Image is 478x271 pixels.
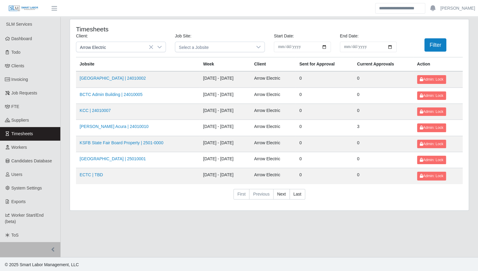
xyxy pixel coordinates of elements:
[296,136,353,152] td: 0
[80,140,163,145] a: KSFB State Fair Board Property | 2501-0000
[11,50,21,55] span: Todo
[417,172,446,180] button: Admin: Lock
[340,33,359,39] label: End Date:
[417,107,446,116] button: Admin: Lock
[417,140,446,148] button: Admin: Lock
[5,262,79,267] span: © 2025 Smart Labor Management, LLC
[353,104,413,120] td: 0
[353,152,413,168] td: 0
[424,38,446,52] button: Filter
[417,156,446,164] button: Admin: Lock
[417,123,446,132] button: Admin: Lock
[11,104,19,109] span: FTE
[11,186,42,190] span: System Settings
[420,126,443,130] span: Admin: Lock
[199,104,250,120] td: [DATE] - [DATE]
[80,172,103,177] a: ECTC | TBD
[290,189,305,200] a: Last
[76,25,232,33] h4: Timesheets
[251,71,296,88] td: Arrow Electric
[199,136,250,152] td: [DATE] - [DATE]
[199,57,250,72] th: Week
[413,57,463,72] th: Action
[199,88,250,104] td: [DATE] - [DATE]
[353,168,413,184] td: 0
[76,33,88,39] label: Client:
[80,156,146,161] a: [GEOGRAPHIC_DATA] | 25010001
[420,110,443,114] span: Admin: Lock
[80,76,146,81] a: [GEOGRAPHIC_DATA] | 24010002
[251,136,296,152] td: Arrow Electric
[11,172,23,177] span: Users
[420,94,443,98] span: Admin: Lock
[8,5,39,12] img: SLM Logo
[251,168,296,184] td: Arrow Electric
[199,71,250,88] td: [DATE] - [DATE]
[375,3,425,14] input: Search
[296,88,353,104] td: 0
[251,120,296,136] td: Arrow Electric
[11,158,52,163] span: Candidates Database
[11,199,26,204] span: Exports
[199,152,250,168] td: [DATE] - [DATE]
[296,57,353,72] th: Sent for Approval
[11,233,19,238] span: ToS
[6,22,32,27] span: SLM Services
[420,142,443,146] span: Admin: Lock
[80,92,142,97] a: BCTC Admin Building | 24010005
[353,71,413,88] td: 0
[420,174,443,178] span: Admin: Lock
[273,189,290,200] a: Next
[251,88,296,104] td: Arrow Electric
[296,120,353,136] td: 0
[5,213,44,224] span: Worker Start/End (beta)
[199,120,250,136] td: [DATE] - [DATE]
[175,33,191,39] label: Job Site:
[420,158,443,162] span: Admin: Lock
[296,104,353,120] td: 0
[11,91,37,95] span: Job Requests
[76,57,199,72] th: Jobsite
[11,145,27,150] span: Workers
[417,75,446,84] button: Admin: Lock
[251,57,296,72] th: Client
[440,5,475,11] a: [PERSON_NAME]
[296,168,353,184] td: 0
[11,118,29,123] span: Suppliers
[420,77,443,81] span: Admin: Lock
[251,152,296,168] td: Arrow Electric
[296,71,353,88] td: 0
[199,168,250,184] td: [DATE] - [DATE]
[80,124,149,129] a: [PERSON_NAME] Acura | 24010010
[80,108,111,113] a: KCC | 24010007
[274,33,294,39] label: Start Date:
[417,91,446,100] button: Admin: Lock
[353,57,413,72] th: Current Approvals
[353,120,413,136] td: 3
[353,88,413,104] td: 0
[251,104,296,120] td: Arrow Electric
[76,189,463,205] nav: pagination
[11,63,24,68] span: Clients
[76,42,154,52] span: Arrow Electric
[11,77,28,82] span: Invoicing
[11,36,32,41] span: Dashboard
[296,152,353,168] td: 0
[175,42,252,52] span: Select a Jobsite
[353,136,413,152] td: 0
[11,131,33,136] span: Timesheets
